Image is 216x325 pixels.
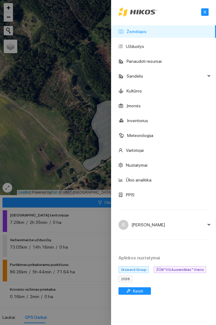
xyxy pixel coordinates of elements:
span: 2026 [118,276,132,282]
a: Nustatymai [126,163,147,168]
span: ŽŪB "VG Ausieniškės " Vievis [154,266,206,273]
span: Groward Group [118,266,149,273]
a: Užduotys [126,44,144,49]
span: [PERSON_NAME] [131,219,206,231]
a: Vartotojai [126,148,144,153]
a: Ūkio analitika [126,177,152,182]
button: toolKeisti [118,287,151,295]
a: Kultūros [127,88,142,93]
a: Įmonės [127,103,141,108]
span: user [121,223,126,227]
a: Meteorologija [127,133,153,138]
a: Panaudoti resursai [127,59,162,64]
button: close [201,8,209,16]
span: close [201,10,208,14]
span: tool [126,289,131,294]
a: Inventorius [127,118,148,123]
a: Žemėlapis [127,29,147,34]
a: PPIS [126,192,135,197]
span: Keisti [133,288,143,294]
strong: Aplinkos nustatymai [118,255,160,260]
span: Sandėlis [127,70,206,82]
